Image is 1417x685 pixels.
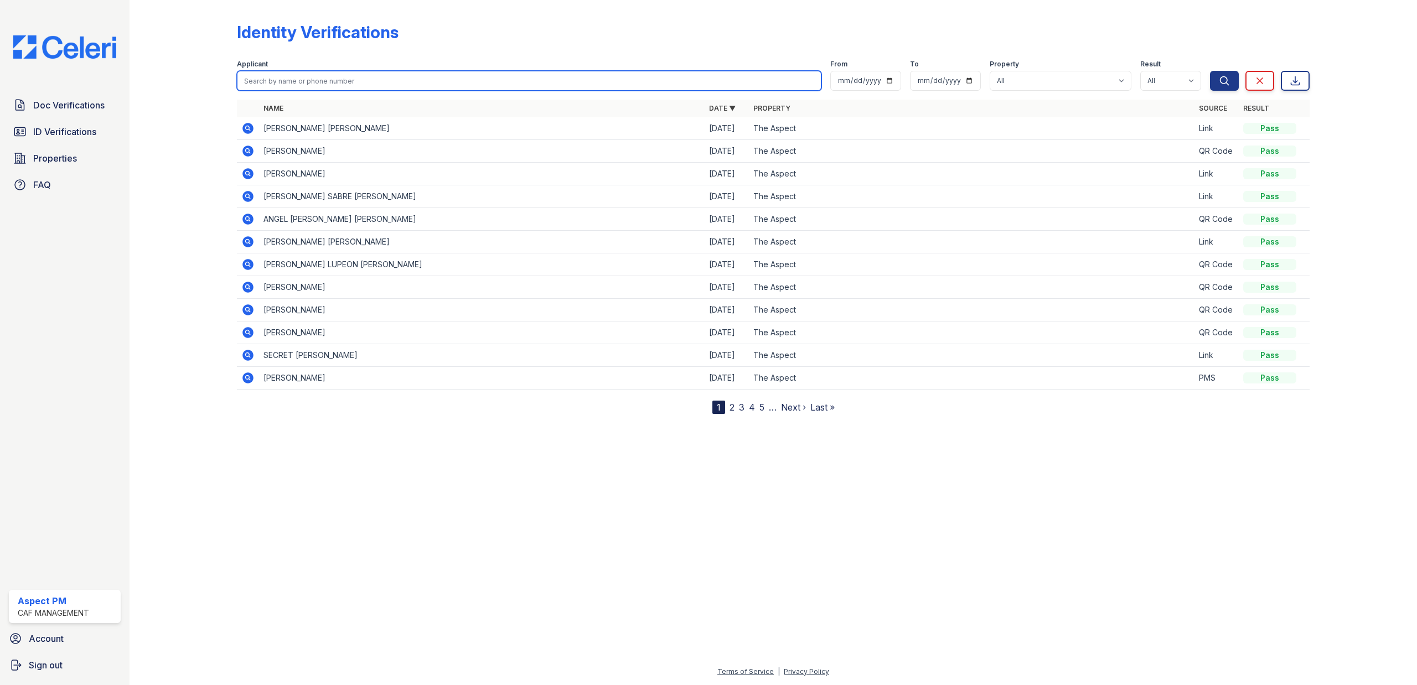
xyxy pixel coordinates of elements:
a: 4 [749,402,755,413]
td: The Aspect [749,299,1194,321]
a: 5 [759,402,764,413]
a: Account [4,627,125,650]
a: Properties [9,147,121,169]
label: Result [1140,60,1161,69]
td: The Aspect [749,276,1194,299]
td: [DATE] [705,140,749,163]
div: Pass [1243,123,1296,134]
td: The Aspect [749,140,1194,163]
div: | [778,667,780,676]
td: QR Code [1194,276,1239,299]
td: [PERSON_NAME] [259,276,705,299]
td: QR Code [1194,140,1239,163]
div: Pass [1243,191,1296,202]
td: [DATE] [705,367,749,390]
div: Identity Verifications [237,22,399,42]
div: Pass [1243,214,1296,225]
a: FAQ [9,174,121,196]
td: [DATE] [705,185,749,208]
td: Link [1194,163,1239,185]
td: [PERSON_NAME] [259,140,705,163]
td: PMS [1194,367,1239,390]
img: CE_Logo_Blue-a8612792a0a2168367f1c8372b55b34899dd931a85d93a1a3d3e32e68fde9ad4.png [4,35,125,59]
span: Account [29,632,64,645]
span: … [769,401,777,414]
div: Pass [1243,236,1296,247]
a: Result [1243,104,1269,112]
td: [DATE] [705,253,749,276]
td: [PERSON_NAME] [259,367,705,390]
td: The Aspect [749,253,1194,276]
td: The Aspect [749,231,1194,253]
td: The Aspect [749,344,1194,367]
td: [PERSON_NAME] LUPEON [PERSON_NAME] [259,253,705,276]
td: QR Code [1194,253,1239,276]
td: QR Code [1194,321,1239,344]
td: [DATE] [705,344,749,367]
div: Pass [1243,168,1296,179]
td: Link [1194,117,1239,140]
td: ANGEL [PERSON_NAME] [PERSON_NAME] [259,208,705,231]
label: From [830,60,847,69]
span: Properties [33,152,77,165]
td: [DATE] [705,231,749,253]
a: Source [1199,104,1227,112]
label: To [910,60,919,69]
a: 3 [739,402,744,413]
td: [PERSON_NAME] [259,321,705,344]
a: Next › [781,402,806,413]
td: Link [1194,185,1239,208]
div: Pass [1243,259,1296,270]
label: Property [990,60,1019,69]
a: Name [263,104,283,112]
div: Pass [1243,350,1296,361]
label: Applicant [237,60,268,69]
a: Date ▼ [709,104,736,112]
span: Doc Verifications [33,98,105,112]
td: [DATE] [705,299,749,321]
td: [DATE] [705,276,749,299]
a: ID Verifications [9,121,121,143]
td: QR Code [1194,299,1239,321]
span: ID Verifications [33,125,96,138]
td: The Aspect [749,367,1194,390]
div: CAF Management [18,608,89,619]
td: The Aspect [749,208,1194,231]
input: Search by name or phone number [237,71,822,91]
a: Privacy Policy [784,667,829,676]
td: [DATE] [705,117,749,140]
div: Pass [1243,304,1296,315]
td: The Aspect [749,163,1194,185]
td: [PERSON_NAME] [PERSON_NAME] [259,117,705,140]
a: Last » [810,402,835,413]
td: [DATE] [705,163,749,185]
span: FAQ [33,178,51,191]
td: The Aspect [749,185,1194,208]
div: Pass [1243,282,1296,293]
div: Pass [1243,372,1296,383]
div: 1 [712,401,725,414]
a: Property [753,104,790,112]
td: [DATE] [705,321,749,344]
td: [DATE] [705,208,749,231]
div: Aspect PM [18,594,89,608]
a: 2 [730,402,735,413]
td: [PERSON_NAME] SABRE [PERSON_NAME] [259,185,705,208]
div: Pass [1243,146,1296,157]
td: Link [1194,231,1239,253]
td: QR Code [1194,208,1239,231]
td: [PERSON_NAME] [PERSON_NAME] [259,231,705,253]
td: [PERSON_NAME] [259,299,705,321]
td: Link [1194,344,1239,367]
td: SECRET [PERSON_NAME] [259,344,705,367]
a: Doc Verifications [9,94,121,116]
td: The Aspect [749,117,1194,140]
td: The Aspect [749,321,1194,344]
div: Pass [1243,327,1296,338]
span: Sign out [29,658,63,672]
a: Terms of Service [717,667,774,676]
td: [PERSON_NAME] [259,163,705,185]
a: Sign out [4,654,125,676]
